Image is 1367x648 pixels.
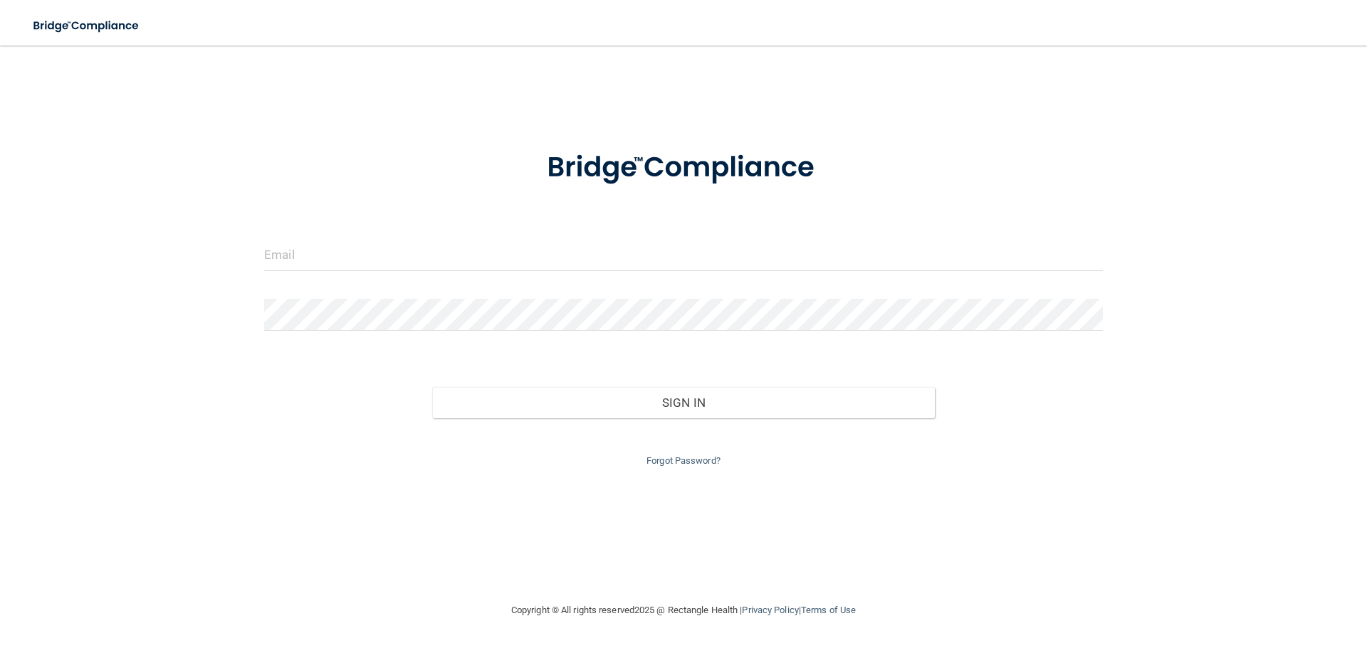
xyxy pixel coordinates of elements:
[801,605,856,615] a: Terms of Use
[424,588,943,633] div: Copyright © All rights reserved 2025 @ Rectangle Health | |
[21,11,152,41] img: bridge_compliance_login_screen.278c3ca4.svg
[518,131,849,205] img: bridge_compliance_login_screen.278c3ca4.svg
[646,455,721,466] a: Forgot Password?
[742,605,798,615] a: Privacy Policy
[432,387,936,418] button: Sign In
[264,239,1103,271] input: Email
